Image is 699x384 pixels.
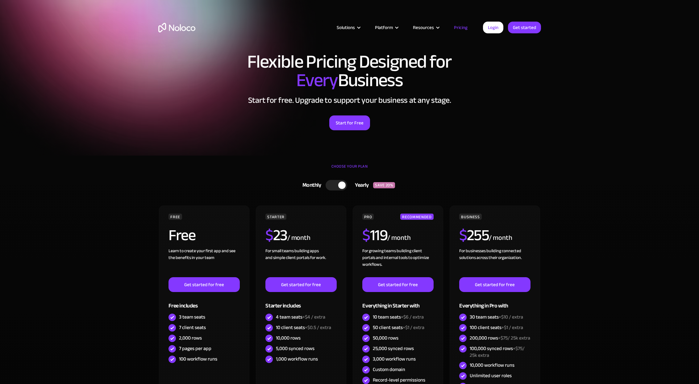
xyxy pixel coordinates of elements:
[265,221,273,250] span: $
[498,333,530,343] span: +$75/ 25k extra
[276,335,301,341] div: 10,000 rows
[373,182,395,188] div: SAVE 20%
[459,221,467,250] span: $
[470,335,530,341] div: 200,000 rows
[296,63,338,98] span: Every
[347,181,373,190] div: Yearly
[470,362,514,369] div: 10,000 workflow runs
[158,96,541,105] h2: Start for free. Upgrade to support your business at any stage.
[373,345,414,352] div: 25,000 synced rows
[179,314,205,320] div: 3 team seats
[276,314,325,320] div: 4 team seats
[265,227,287,243] h2: 23
[470,345,530,359] div: 100,000 synced rows
[373,314,424,320] div: 10 team seats
[179,335,202,341] div: 2,000 rows
[158,52,541,90] h1: Flexible Pricing Designed for Business
[179,324,206,331] div: 7 client seats
[276,356,318,362] div: 1,000 workflow runs
[265,292,336,312] div: Starter includes
[508,22,541,33] a: Get started
[169,227,195,243] h2: Free
[373,377,425,383] div: Record-level permissions
[362,292,433,312] div: Everything in Starter with
[483,22,503,33] a: Login
[459,277,530,292] a: Get started for free
[373,366,405,373] div: Custom domain
[459,248,530,277] div: For businesses building connected solutions across their organization. ‍
[459,292,530,312] div: Everything in Pro with
[373,356,416,362] div: 3,000 workflow runs
[362,221,370,250] span: $
[302,312,325,322] span: +$4 / extra
[400,214,433,220] div: RECOMMENDED
[265,277,336,292] a: Get started for free
[470,372,512,379] div: Unlimited user roles
[501,323,523,332] span: +$1 / extra
[169,277,239,292] a: Get started for free
[362,248,433,277] div: For growing teams building client portals and internal tools to optimize workflows.
[169,214,182,220] div: FREE
[179,345,211,352] div: 7 pages per app
[158,162,541,177] div: CHOOSE YOUR PLAN
[470,344,525,360] span: +$75/ 25k extra
[367,23,405,31] div: Platform
[387,233,410,243] div: / month
[373,335,398,341] div: 50,000 rows
[470,324,523,331] div: 100 client seats
[169,248,239,277] div: Learn to create your first app and see the benefits in your team ‍
[169,292,239,312] div: Free includes
[499,312,523,322] span: +$10 / extra
[489,233,512,243] div: / month
[362,277,433,292] a: Get started for free
[287,233,310,243] div: / month
[446,23,475,31] a: Pricing
[276,345,314,352] div: 5,000 synced rows
[362,214,374,220] div: PRO
[403,323,424,332] span: +$1 / extra
[265,248,336,277] div: For small teams building apps and simple client portals for work. ‍
[470,314,523,320] div: 30 team seats
[405,23,446,31] div: Resources
[413,23,434,31] div: Resources
[329,23,367,31] div: Solutions
[362,227,387,243] h2: 119
[329,115,370,130] a: Start for Free
[158,23,195,32] a: home
[276,324,331,331] div: 10 client seats
[265,214,286,220] div: STARTER
[337,23,355,31] div: Solutions
[305,323,331,332] span: +$0.5 / extra
[375,23,393,31] div: Platform
[401,312,424,322] span: +$6 / extra
[459,214,481,220] div: BUSINESS
[373,324,424,331] div: 50 client seats
[459,227,489,243] h2: 255
[179,356,217,362] div: 100 workflow runs
[295,181,326,190] div: Monthly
